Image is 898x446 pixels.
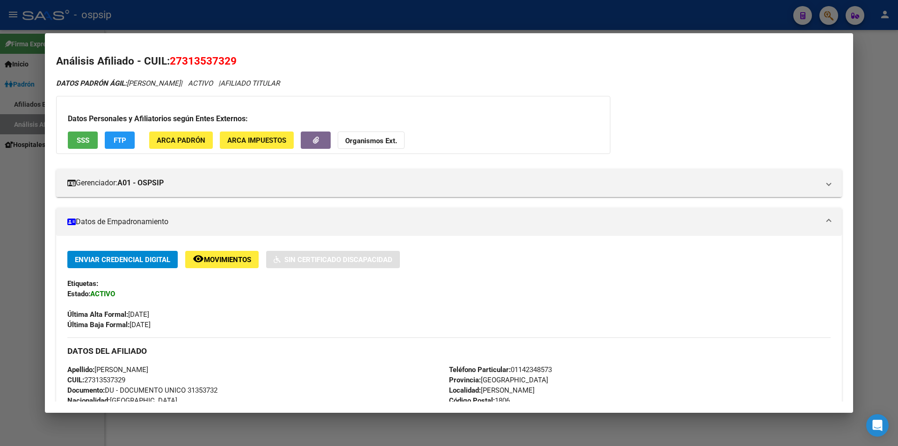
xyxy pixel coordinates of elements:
[56,169,842,197] mat-expansion-panel-header: Gerenciador:A01 - OSPSIP
[67,310,149,319] span: [DATE]
[449,376,548,384] span: [GEOGRAPHIC_DATA]
[149,132,213,149] button: ARCA Padrón
[227,136,286,145] span: ARCA Impuestos
[56,79,181,88] span: [PERSON_NAME]
[67,386,105,395] strong: Documento:
[204,256,251,264] span: Movimientos
[220,132,294,149] button: ARCA Impuestos
[56,79,127,88] strong: DATOS PADRÓN ÁGIL:
[449,386,535,395] span: [PERSON_NAME]
[449,396,495,405] strong: Código Postal:
[449,366,511,374] strong: Teléfono Particular:
[67,366,94,374] strong: Apellido:
[117,177,164,189] strong: A01 - OSPSIP
[67,396,110,405] strong: Nacionalidad:
[220,79,280,88] span: AFILIADO TITULAR
[68,113,599,124] h3: Datos Personales y Afiliatorios según Entes Externos:
[157,136,205,145] span: ARCA Padrón
[67,396,177,405] span: [GEOGRAPHIC_DATA]
[449,396,510,405] span: 1806
[67,346,831,356] h3: DATOS DEL AFILIADO
[67,251,178,268] button: Enviar Credencial Digital
[90,290,115,298] strong: ACTIVO
[449,376,481,384] strong: Provincia:
[105,132,135,149] button: FTP
[866,414,889,437] div: Open Intercom Messenger
[193,253,204,264] mat-icon: remove_red_eye
[67,321,151,329] span: [DATE]
[67,310,128,319] strong: Última Alta Formal:
[266,251,400,268] button: Sin Certificado Discapacidad
[338,132,405,149] button: Organismos Ext.
[75,256,170,264] span: Enviar Credencial Digital
[449,366,552,374] span: 01142348573
[67,376,125,384] span: 27313537329
[77,136,89,145] span: SSS
[170,55,237,67] span: 27313537329
[449,386,481,395] strong: Localidad:
[67,366,148,374] span: [PERSON_NAME]
[67,290,90,298] strong: Estado:
[56,79,280,88] i: | ACTIVO |
[56,53,842,69] h2: Análisis Afiliado - CUIL:
[67,376,84,384] strong: CUIL:
[284,256,392,264] span: Sin Certificado Discapacidad
[68,132,98,149] button: SSS
[67,216,819,227] mat-panel-title: Datos de Empadronamiento
[67,279,98,288] strong: Etiquetas:
[345,137,397,145] strong: Organismos Ext.
[67,177,819,189] mat-panel-title: Gerenciador:
[56,208,842,236] mat-expansion-panel-header: Datos de Empadronamiento
[67,386,217,395] span: DU - DOCUMENTO UNICO 31353732
[114,136,126,145] span: FTP
[185,251,259,268] button: Movimientos
[67,321,130,329] strong: Última Baja Formal:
